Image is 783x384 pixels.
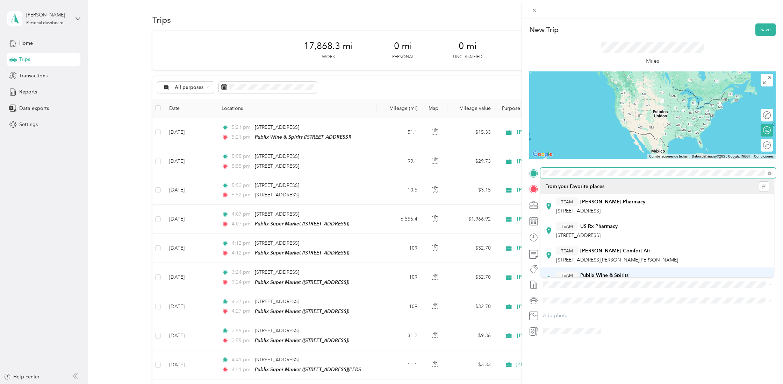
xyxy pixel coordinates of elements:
[561,223,573,230] span: TEAM
[531,150,554,159] a: Abrir esta área en Google Maps (se abre en una ventana nueva)
[692,154,750,158] span: Datos del mapa ©2025 Google, INEGI
[649,154,688,159] button: Combinaciones de teclas
[529,25,559,35] p: New Trip
[556,222,578,231] button: TEAM
[744,345,783,384] iframe: Everlance-gr Chat Button Frame
[580,272,628,279] strong: Publix Wine & Spirits
[540,311,776,321] button: Add photo
[556,271,578,280] button: TEAM
[556,232,601,238] span: [STREET_ADDRESS]
[561,199,573,205] span: TEAM
[580,223,618,230] strong: US Rx Pharmacy
[561,272,573,279] span: TEAM
[561,248,573,254] span: TEAM
[556,208,601,214] span: [STREET_ADDRESS]
[531,150,554,159] img: Google
[754,154,774,158] a: Condiciones (se abre en una nueva pestaña)
[556,257,678,263] span: [STREET_ADDRESS][PERSON_NAME][PERSON_NAME]
[556,246,578,255] button: TEAM
[545,183,604,190] span: From your Favorite places
[755,23,776,36] button: Save
[580,248,650,254] strong: [PERSON_NAME] Comfort Air
[580,199,645,205] strong: [PERSON_NAME] Pharmacy
[556,197,578,206] button: TEAM
[646,57,659,65] p: Miles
